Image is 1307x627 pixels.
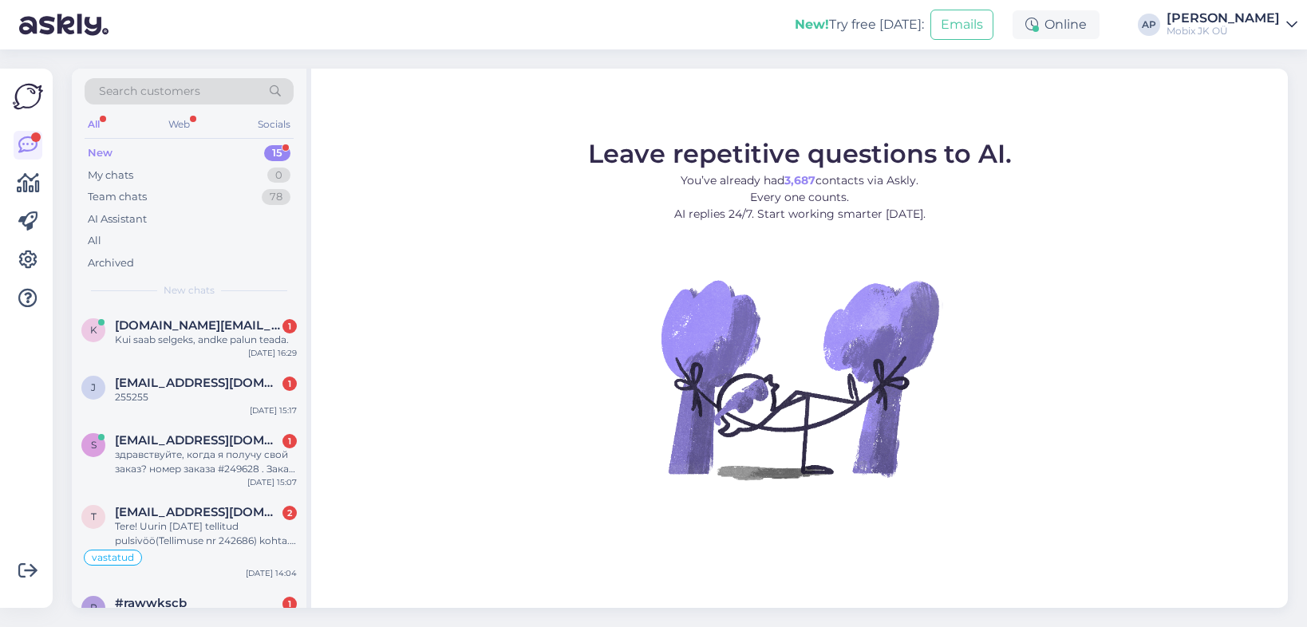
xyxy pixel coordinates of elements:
span: t [91,511,97,522]
span: jyrituvik@hotmail.com [115,376,281,390]
div: Online [1013,10,1100,39]
div: 1 [282,597,297,611]
a: [PERSON_NAME]Mobix JK OÜ [1167,12,1297,37]
div: [DATE] 14:04 [246,567,297,579]
div: New [88,145,113,161]
div: Try free [DATE]: [795,15,924,34]
img: Askly Logo [13,81,43,112]
span: svetlana_shupenko@mail.ru [115,433,281,448]
div: [DATE] 16:29 [248,347,297,359]
div: AP [1138,14,1160,36]
div: Socials [255,114,294,135]
div: 15 [264,145,290,161]
div: Mobix JK OÜ [1167,25,1280,37]
img: No Chat active [656,235,943,522]
span: k [90,324,97,336]
div: 1 [282,434,297,448]
div: Web [165,114,193,135]
p: You’ve already had contacts via Askly. Every one counts. AI replies 24/7. Start working smarter [... [588,172,1012,223]
div: 255255 [115,390,297,404]
div: AI Assistant [88,211,147,227]
span: r [90,601,97,613]
div: 2 [282,506,297,520]
div: My chats [88,168,133,183]
div: 78 [262,189,290,205]
span: j [91,381,96,393]
div: 1 [282,319,297,333]
span: vastatud [92,553,134,562]
div: [DATE] 15:17 [250,404,297,416]
div: Tere! Uurin [DATE] tellitud pulsivöö(Tellimuse nr 242686) kohta. Kas on täpsemat infot kuna pulsi... [115,519,297,548]
div: Team chats [88,189,147,205]
b: New! [795,17,829,32]
span: Search customers [99,83,200,100]
span: New chats [164,283,215,298]
div: [PERSON_NAME] [1167,12,1280,25]
span: Leave repetitive questions to AI. [588,138,1012,169]
span: s [91,439,97,451]
b: 3,687 [784,173,815,187]
div: Archived [88,255,134,271]
div: 0 [267,168,290,183]
div: All [85,114,103,135]
div: 1 [282,377,297,391]
span: #rawwkscb [115,596,187,610]
div: [DATE] 15:07 [247,476,297,488]
div: Kui saab selgeks, andke palun teada. [115,333,297,347]
span: timo.truu@mail.ee [115,505,281,519]
span: kalistratov.inc@gmail.com [115,318,281,333]
div: All [88,233,101,249]
div: здравствуйте, когда я получу свой заказ? номер заказа #249628 . Заказ был оформлен [DATE] [115,448,297,476]
button: Emails [930,10,993,40]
